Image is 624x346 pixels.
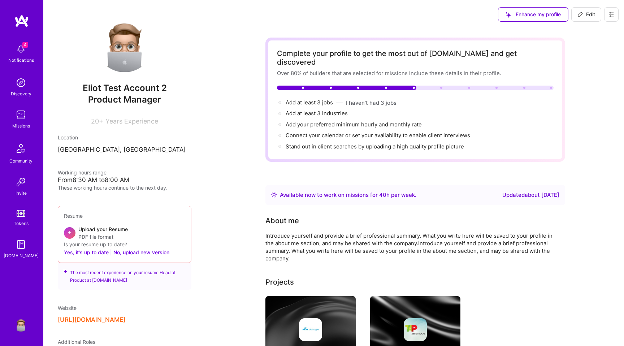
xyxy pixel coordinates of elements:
[271,192,277,198] img: Availability
[17,210,25,217] img: tokens
[12,317,30,332] a: User Avatar
[78,233,128,241] span: PDF file format
[502,191,559,199] div: Updated about [DATE]
[91,117,103,125] span: 20+
[14,108,28,122] img: teamwork
[58,146,191,154] p: [GEOGRAPHIC_DATA], [GEOGRAPHIC_DATA]
[14,237,28,252] img: guide book
[404,318,427,341] img: Company logo
[265,232,554,262] div: Introduce yourself and provide a brief professional summary. What you write here will be saved to...
[577,11,595,18] span: Edit
[14,14,29,27] img: logo
[58,184,191,191] div: These working hours continue to the next day.
[64,248,109,257] button: Yes, it's up to date
[9,157,32,165] div: Community
[286,143,464,150] div: Stand out in client searches by uploading a high quality profile picture
[14,317,28,332] img: User Avatar
[58,169,107,176] span: Working hours range
[506,12,511,18] i: icon SuggestedTeams
[58,305,77,311] span: Website
[11,90,31,98] div: Discovery
[286,121,422,128] span: Add your preferred minimum hourly and monthly rate
[346,99,396,107] button: I haven't had 3 jobs
[286,99,333,106] span: Add at least 3 jobs
[16,189,27,197] div: Invite
[58,83,191,94] span: Eliot Test Account 2
[113,248,169,257] button: No, upload new version
[4,252,39,259] div: [DOMAIN_NAME]
[105,117,158,125] span: Years Experience
[96,14,153,72] img: User Avatar
[64,241,185,248] div: Is your resume up to date?
[14,42,28,56] img: bell
[58,134,191,141] div: Location
[64,269,67,274] i: icon SuggestedTeams
[506,11,561,18] span: Enhance my profile
[64,213,83,219] span: Resume
[110,248,112,256] span: |
[58,176,191,184] div: From 8:30 AM to 8:00 AM
[265,215,299,226] div: About me
[571,7,601,22] button: Edit
[379,191,386,198] span: 40
[14,75,28,90] img: discovery
[277,49,554,66] div: Complete your profile to get the most out of [DOMAIN_NAME] and get discovered
[78,225,128,241] div: Upload your Resume
[280,191,416,199] div: Available now to work on missions for h per week .
[64,225,185,241] div: +Upload your ResumePDF file format
[277,69,554,77] div: Over 80% of builders that are selected for missions include these details in their profile.
[286,132,470,139] span: Connect your calendar or set your availability to enable client interviews
[498,7,568,22] button: Enhance my profile
[12,122,30,130] div: Missions
[88,94,161,105] span: Product Manager
[58,259,191,290] div: The most recent experience on your resume: Head of Product at [DOMAIN_NAME]
[68,228,72,236] span: +
[8,56,34,64] div: Notifications
[58,316,125,324] button: [URL][DOMAIN_NAME]
[22,42,28,48] span: 4
[286,110,348,117] span: Add at least 3 industries
[265,277,294,287] div: Projects
[14,220,29,227] div: Tokens
[14,175,28,189] img: Invite
[12,140,30,157] img: Community
[299,318,322,341] img: Company logo
[58,339,95,345] span: Additional Roles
